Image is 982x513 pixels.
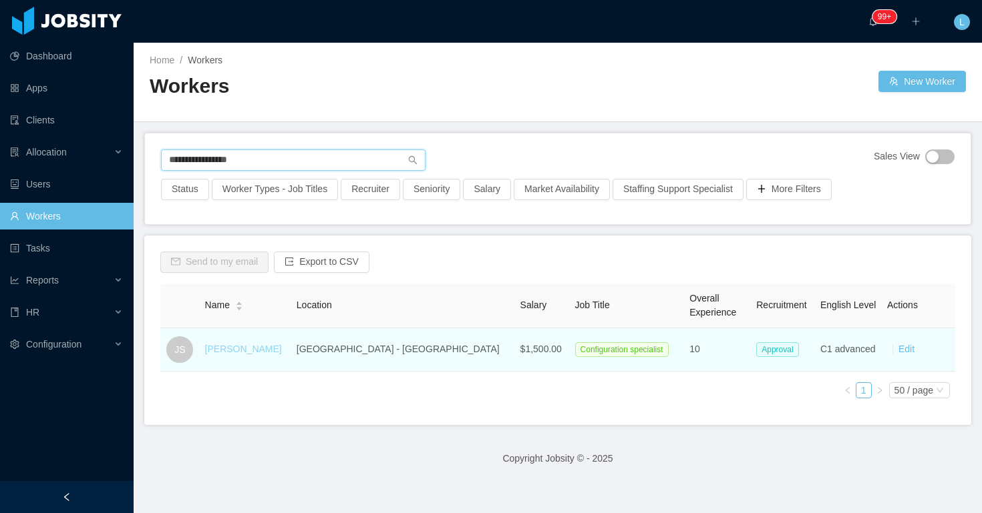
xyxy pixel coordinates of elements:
[575,342,669,357] span: Configuration specialist
[10,276,19,285] i: icon: line-chart
[205,298,230,312] span: Name
[26,275,59,286] span: Reports
[911,17,921,26] i: icon: plus
[872,10,896,23] sup: 2159
[820,300,876,310] span: English Level
[174,336,185,363] span: JS
[10,107,123,133] a: icon: auditClients
[26,147,67,157] span: Allocation
[297,300,332,310] span: Location
[403,179,460,200] button: Seniority
[10,147,19,157] i: icon: solution
[10,235,123,262] a: icon: profileTasks
[291,328,515,372] td: [GEOGRAPHIC_DATA] - [GEOGRAPHIC_DATA]
[894,383,933,398] div: 50 / page
[274,251,369,273] button: icon: exportExport to CSV
[876,386,884,394] i: icon: right
[205,344,282,354] a: [PERSON_NAME]
[150,73,558,100] h2: Workers
[887,300,918,310] span: Actions
[959,14,965,30] span: L
[844,386,852,394] i: icon: left
[856,382,872,398] li: 1
[463,179,511,200] button: Salary
[10,171,123,197] a: icon: robotUsers
[756,300,806,310] span: Recruitment
[840,382,856,398] li: Previous Page
[575,300,610,310] span: Job Title
[684,328,751,372] td: 10
[10,43,123,69] a: icon: pie-chartDashboard
[161,179,209,200] button: Status
[235,300,243,309] div: Sort
[856,383,871,398] a: 1
[936,386,944,396] i: icon: down
[689,293,736,318] span: Overall Experience
[26,307,39,318] span: HR
[520,344,562,354] span: $1,500.00
[746,179,832,200] button: icon: plusMore Filters
[815,328,882,372] td: C1 advanced
[341,179,400,200] button: Recruiter
[868,17,878,26] i: icon: bell
[10,203,123,229] a: icon: userWorkers
[10,340,19,349] i: icon: setting
[756,342,798,357] span: Approval
[235,300,242,304] i: icon: caret-up
[408,155,418,165] i: icon: search
[874,149,920,164] span: Sales View
[235,305,242,309] i: icon: caret-down
[514,179,610,200] button: Market Availability
[872,382,888,398] li: Next Page
[180,55,182,65] span: /
[613,179,744,200] button: Staffing Support Specialist
[150,55,174,65] a: Home
[188,55,222,65] span: Workers
[26,339,81,350] span: Configuration
[878,71,966,92] button: icon: usergroup-addNew Worker
[10,308,19,317] i: icon: book
[134,436,982,482] footer: Copyright Jobsity © - 2025
[520,300,547,310] span: Salary
[898,344,915,354] a: Edit
[212,179,338,200] button: Worker Types - Job Titles
[10,75,123,101] a: icon: appstoreApps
